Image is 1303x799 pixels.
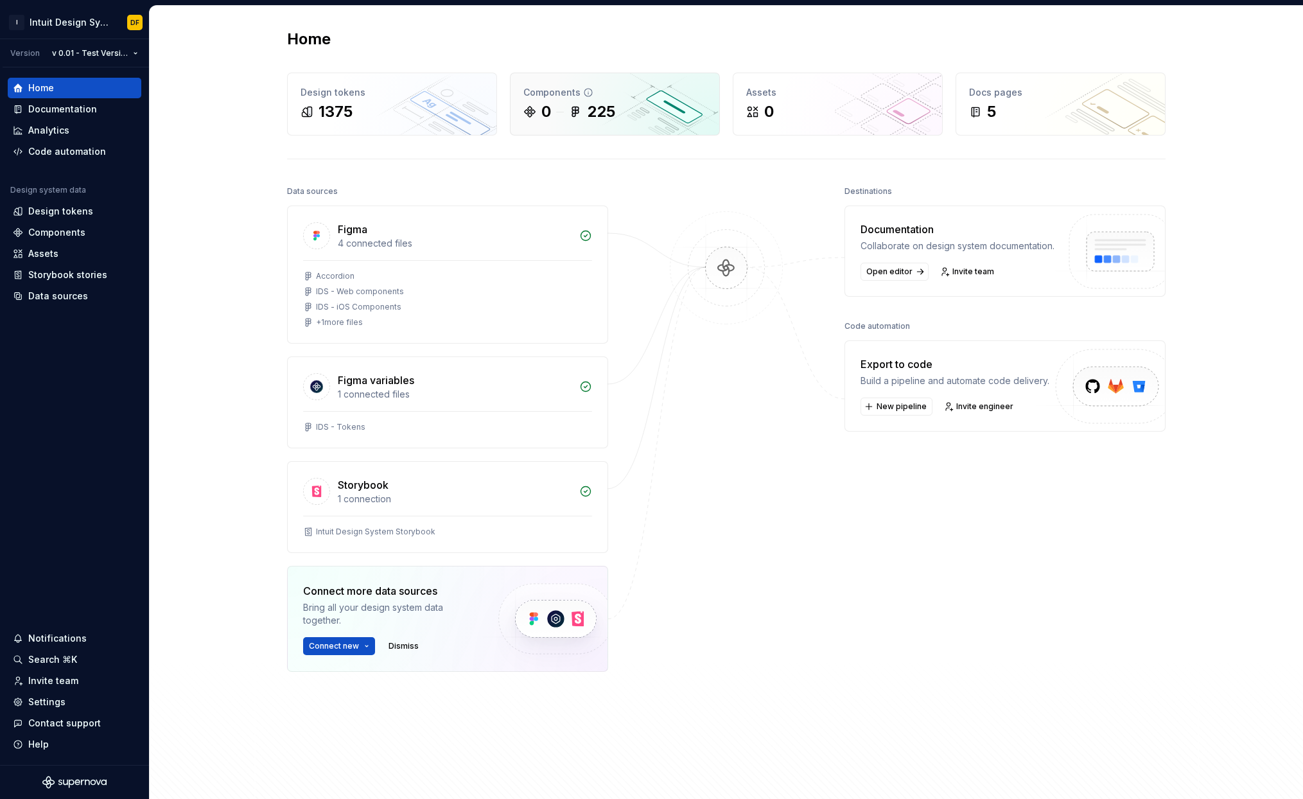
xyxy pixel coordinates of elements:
[28,268,107,281] div: Storybook stories
[338,237,572,250] div: 4 connected files
[303,583,477,599] div: Connect more data sources
[952,267,994,277] span: Invite team
[866,267,913,277] span: Open editor
[861,222,1054,237] div: Documentation
[28,738,49,751] div: Help
[303,601,477,627] div: Bring all your design system data together.
[338,388,572,401] div: 1 connected files
[987,101,996,122] div: 5
[42,776,107,789] svg: Supernova Logo
[287,29,331,49] h2: Home
[287,182,338,200] div: Data sources
[316,317,363,328] div: + 1 more files
[733,73,943,136] a: Assets0
[28,82,54,94] div: Home
[861,398,932,416] button: New pipeline
[28,226,85,239] div: Components
[28,205,93,218] div: Design tokens
[764,101,774,122] div: 0
[338,493,572,505] div: 1 connection
[861,356,1049,372] div: Export to code
[316,302,401,312] div: IDS - iOS Components
[316,286,404,297] div: IDS - Web components
[28,247,58,260] div: Assets
[541,101,551,122] div: 0
[9,15,24,30] div: I
[956,401,1013,412] span: Invite engineer
[383,637,424,655] button: Dismiss
[936,263,1000,281] a: Invite team
[319,101,353,122] div: 1375
[316,527,435,537] div: Intuit Design System Storybook
[8,265,141,285] a: Storybook stories
[309,641,359,651] span: Connect new
[28,103,97,116] div: Documentation
[8,120,141,141] a: Analytics
[8,243,141,264] a: Assets
[10,185,86,195] div: Design system data
[8,141,141,162] a: Code automation
[287,356,608,448] a: Figma variables1 connected filesIDS - Tokens
[28,124,69,137] div: Analytics
[46,44,144,62] button: v 0.01 - Test Version v0.01
[287,461,608,553] a: Storybook1 connectionIntuit Design System Storybook
[338,477,389,493] div: Storybook
[746,86,929,99] div: Assets
[287,73,497,136] a: Design tokens1375
[28,145,106,158] div: Code automation
[8,692,141,712] a: Settings
[287,206,608,344] a: Figma4 connected filesAccordionIDS - Web componentsIDS - iOS Components+1more files
[28,653,77,666] div: Search ⌘K
[8,649,141,670] button: Search ⌘K
[28,674,78,687] div: Invite team
[8,286,141,306] a: Data sources
[940,398,1019,416] a: Invite engineer
[969,86,1152,99] div: Docs pages
[844,317,910,335] div: Code automation
[28,632,87,645] div: Notifications
[877,401,927,412] span: New pipeline
[510,73,720,136] a: Components0225
[587,101,615,122] div: 225
[8,713,141,733] button: Contact support
[316,271,354,281] div: Accordion
[3,8,146,36] button: IIntuit Design SystemDF
[861,240,1054,252] div: Collaborate on design system documentation.
[8,78,141,98] a: Home
[10,48,40,58] div: Version
[844,182,892,200] div: Destinations
[389,641,419,651] span: Dismiss
[28,290,88,303] div: Data sources
[8,99,141,119] a: Documentation
[956,73,1166,136] a: Docs pages5
[301,86,484,99] div: Design tokens
[338,373,414,388] div: Figma variables
[52,48,128,58] span: v 0.01 - Test Version v0.01
[8,734,141,755] button: Help
[28,717,101,730] div: Contact support
[130,17,139,28] div: DF
[8,222,141,243] a: Components
[303,637,375,655] button: Connect new
[861,263,929,281] a: Open editor
[523,86,706,99] div: Components
[30,16,112,29] div: Intuit Design System
[316,422,365,432] div: IDS - Tokens
[8,201,141,222] a: Design tokens
[8,628,141,649] button: Notifications
[338,222,367,237] div: Figma
[8,671,141,691] a: Invite team
[28,696,66,708] div: Settings
[861,374,1049,387] div: Build a pipeline and automate code delivery.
